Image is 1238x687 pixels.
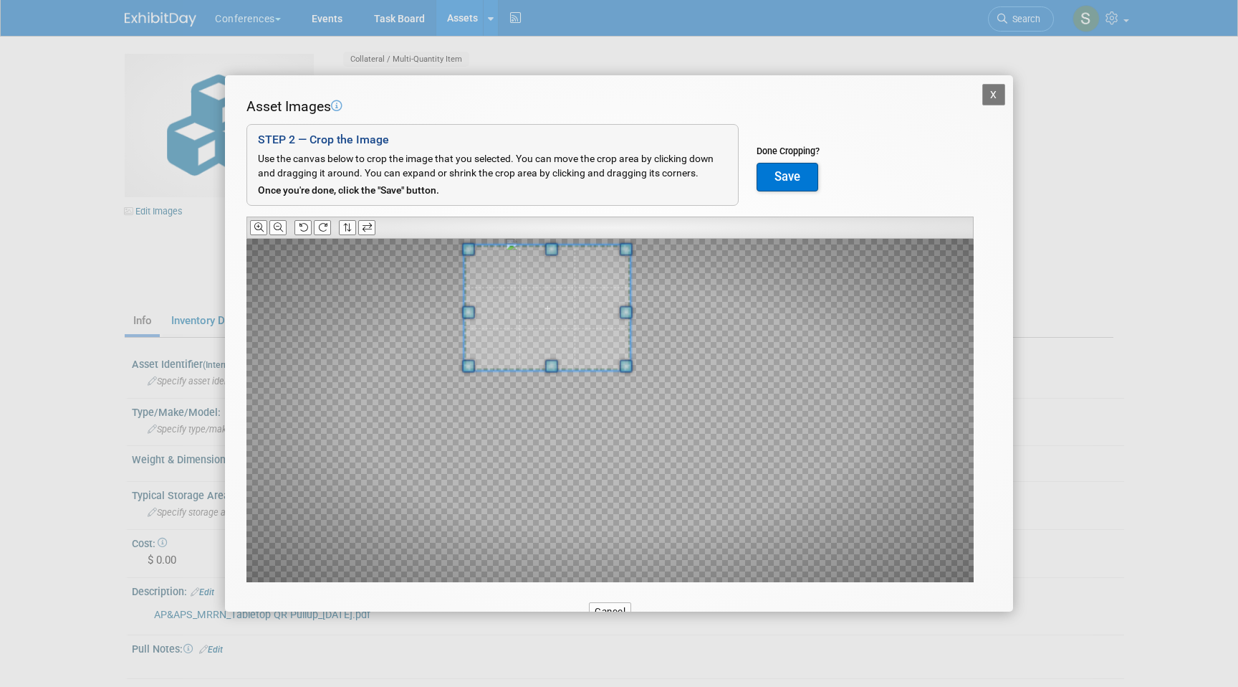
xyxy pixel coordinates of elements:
button: Zoom Out [269,220,287,235]
button: Flip Vertically [339,220,356,235]
div: Asset Images [246,97,974,117]
button: Rotate Counter-clockwise [294,220,312,235]
div: Done Cropping? [757,145,820,158]
button: Cancel [589,602,631,620]
button: Flip Horizontally [358,220,375,235]
button: Zoom In [250,220,267,235]
button: Rotate Clockwise [314,220,331,235]
span: Use the canvas below to crop the image that you selected. You can move the crop area by clicking ... [258,153,714,179]
button: Save [757,163,818,191]
div: STEP 2 — Crop the Image [258,132,727,148]
div: Once you're done, click the "Save" button. [258,184,727,198]
button: X [982,84,1005,105]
